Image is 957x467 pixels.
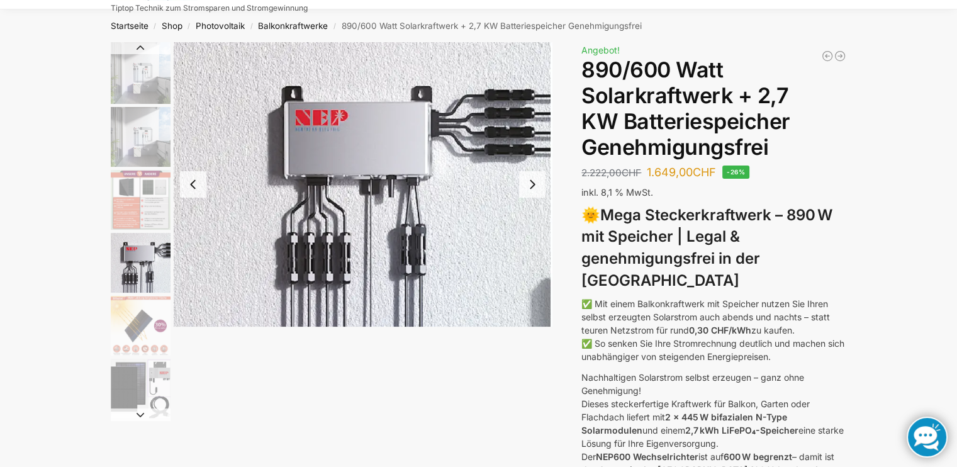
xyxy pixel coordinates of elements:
[148,21,162,31] span: /
[111,4,308,12] p: Tiptop Technik zum Stromsparen und Stromgewinnung
[111,408,171,421] button: Next slide
[111,21,148,31] a: Startseite
[581,45,620,55] span: Angebot!
[519,171,546,198] button: Next slide
[722,166,749,179] span: -26%
[596,451,698,462] strong: NEP600 Wechselrichter
[108,105,171,168] li: 2 / 12
[196,21,245,31] a: Photovoltaik
[88,9,869,42] nav: Breadcrumb
[111,359,171,419] img: Balkonkraftwerk 860
[834,50,846,62] a: Balkonkraftwerk 890 Watt Solarmodulleistung mit 2kW/h Zendure Speicher
[111,296,171,356] img: Bificial 30 % mehr Leistung
[174,42,552,327] img: BDS1000
[111,42,171,104] img: Balkonkraftwerk mit 2,7kw Speicher
[245,21,258,31] span: /
[182,21,196,31] span: /
[622,167,641,179] span: CHF
[111,170,171,230] img: Bificial im Vergleich zu billig Modulen
[581,412,787,436] strong: 2 x 445 W bifazialen N-Type Solarmodulen
[581,206,832,290] strong: Mega Steckerkraftwerk – 890 W mit Speicher | Legal & genehmigungsfrei in der [GEOGRAPHIC_DATA]
[581,297,846,363] p: ✅ Mit einem Balkonkraftwerk mit Speicher nutzen Sie Ihren selbst erzeugten Solarstrom auch abends...
[174,42,552,327] li: 4 / 12
[108,42,171,105] li: 1 / 12
[108,168,171,231] li: 3 / 12
[689,325,751,335] strong: 0,30 CHF/kWh
[581,187,653,198] span: inkl. 8,1 % MwSt.
[162,21,182,31] a: Shop
[581,57,846,160] h1: 890/600 Watt Solarkraftwerk + 2,7 KW Batteriespeicher Genehmigungsfrei
[108,231,171,294] li: 4 / 12
[328,21,341,31] span: /
[111,42,171,54] button: Previous slide
[724,451,792,462] strong: 600 W begrenzt
[108,294,171,357] li: 5 / 12
[581,205,846,292] h3: 🌞
[111,233,171,293] img: BDS1000
[108,357,171,420] li: 6 / 12
[821,50,834,62] a: Balkonkraftwerk 600/810 Watt Fullblack
[685,425,798,436] strong: 2,7 kWh LiFePO₄-Speicher
[180,171,206,198] button: Previous slide
[111,107,171,167] img: Balkonkraftwerk mit 2,7kw Speicher
[647,166,716,179] bdi: 1.649,00
[258,21,328,31] a: Balkonkraftwerke
[693,166,716,179] span: CHF
[581,167,641,179] bdi: 2.222,00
